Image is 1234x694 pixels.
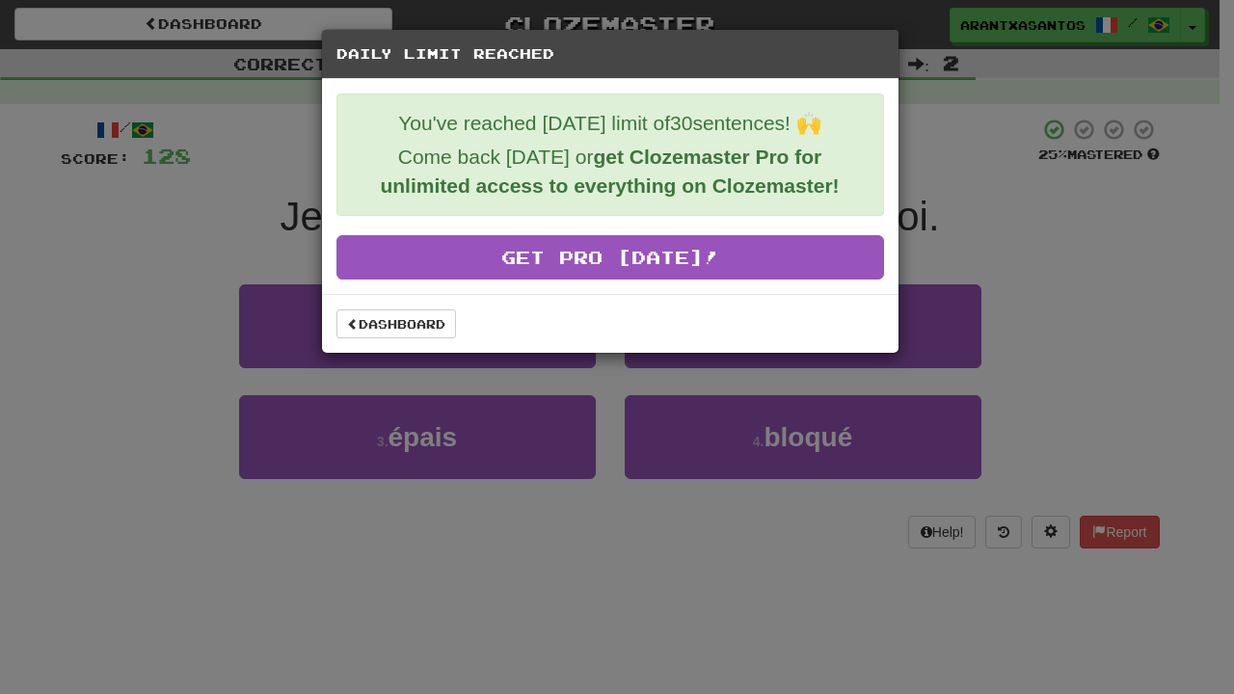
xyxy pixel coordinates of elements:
a: Dashboard [336,309,456,338]
h5: Daily Limit Reached [336,44,884,64]
a: Get Pro [DATE]! [336,235,884,280]
p: Come back [DATE] or [352,143,869,200]
p: You've reached [DATE] limit of 30 sentences! 🙌 [352,109,869,138]
strong: get Clozemaster Pro for unlimited access to everything on Clozemaster! [380,146,839,197]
